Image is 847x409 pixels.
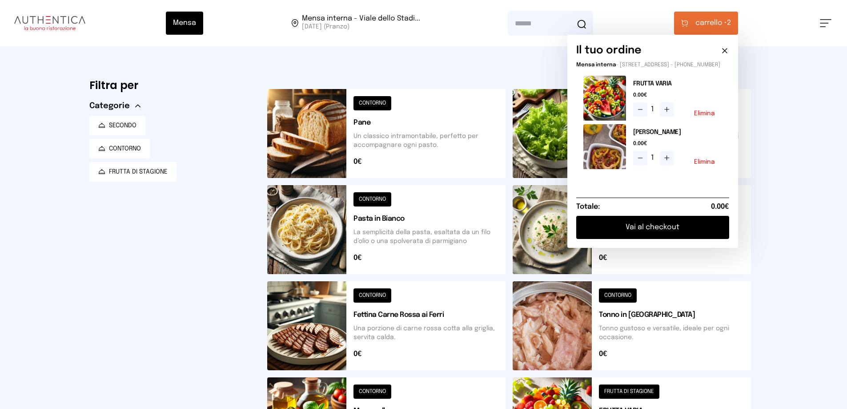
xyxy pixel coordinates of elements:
[166,12,203,35] button: Mensa
[89,116,145,135] button: SECONDO
[633,92,722,99] span: 0.00€
[651,153,656,163] span: 1
[576,44,642,58] h6: Il tuo ordine
[89,139,150,158] button: CONTORNO
[633,79,722,88] h2: FRUTTA VARIA
[576,216,729,239] button: Vai al checkout
[576,62,616,68] span: Mensa interna
[674,12,738,35] button: carrello •2
[89,162,177,182] button: FRUTTA DI STAGIONE
[576,61,729,69] p: - [STREET_ADDRESS] - [PHONE_NUMBER]
[109,121,136,130] span: SECONDO
[89,78,253,93] h6: Filtra per
[633,128,722,137] h2: [PERSON_NAME]
[302,15,420,31] span: Viale dello Stadio, 77, 05100 Terni TR, Italia
[711,202,729,212] span: 0.00€
[694,110,715,117] button: Elimina
[14,16,85,30] img: logo.8f33a47.png
[302,22,420,31] span: [DATE] (Pranzo)
[695,18,731,28] span: 2
[694,159,715,165] button: Elimina
[695,18,727,28] span: carrello •
[109,144,141,153] span: CONTORNO
[633,140,722,147] span: 0.00€
[89,100,140,112] button: Categorie
[583,76,626,121] img: media
[576,202,600,212] h6: Totale:
[583,124,626,169] img: media
[109,167,168,176] span: FRUTTA DI STAGIONE
[89,100,130,112] span: Categorie
[651,104,656,115] span: 1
